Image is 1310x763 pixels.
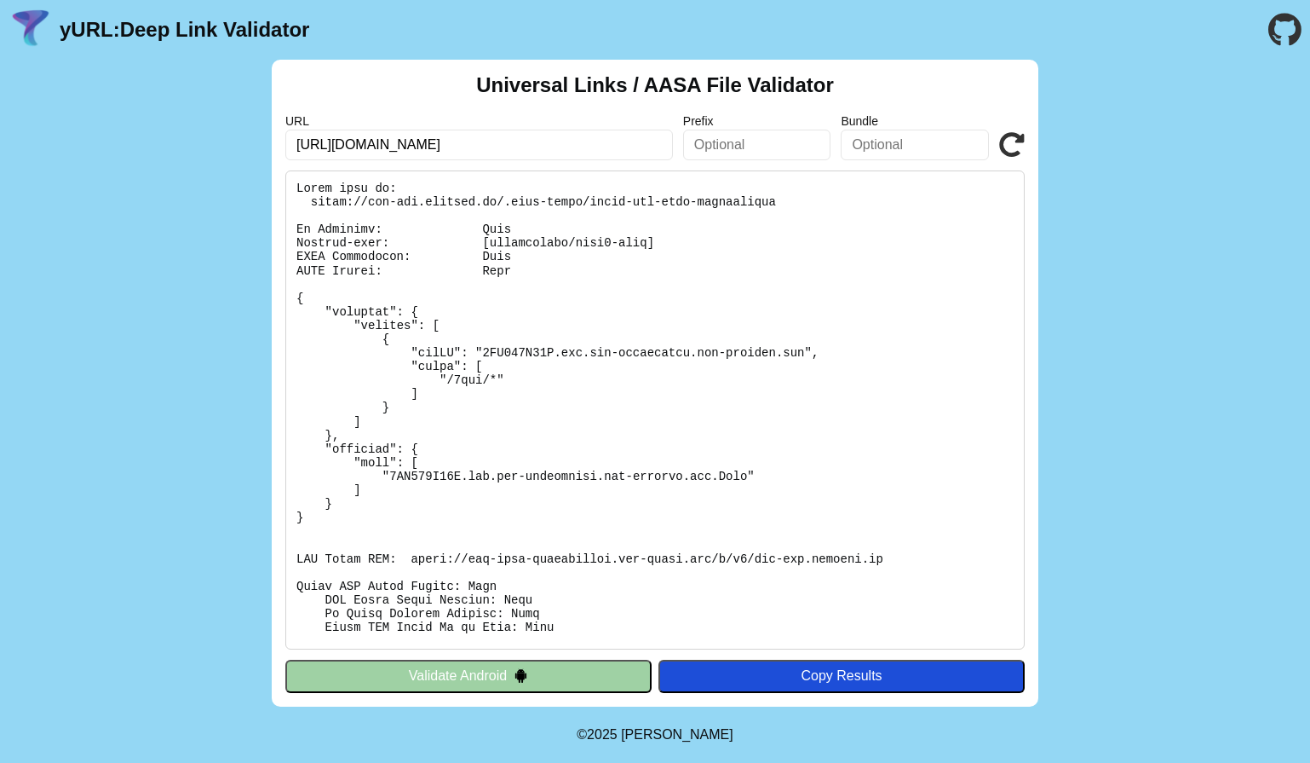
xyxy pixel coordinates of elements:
[841,114,989,128] label: Bundle
[841,130,989,160] input: Optional
[9,8,53,52] img: yURL Logo
[285,171,1025,650] pre: Lorem ipsu do: sitam://con-adi.elitsed.do/.eius-tempo/incid-utl-etdo-magnaaliqua En Adminimv: Qui...
[683,114,831,128] label: Prefix
[514,668,528,683] img: droidIcon.svg
[658,660,1025,692] button: Copy Results
[285,130,673,160] input: Required
[577,707,733,763] footer: ©
[285,660,652,692] button: Validate Android
[621,727,733,742] a: Michael Ibragimchayev's Personal Site
[667,668,1016,684] div: Copy Results
[285,114,673,128] label: URL
[476,73,834,97] h2: Universal Links / AASA File Validator
[587,727,618,742] span: 2025
[683,130,831,160] input: Optional
[60,18,309,42] a: yURL:Deep Link Validator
